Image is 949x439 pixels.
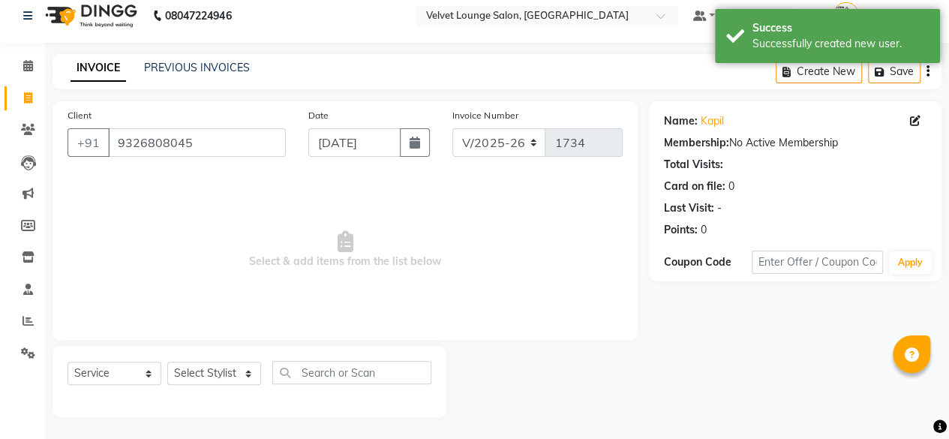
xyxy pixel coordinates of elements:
button: Apply [889,251,932,274]
div: Successfully created new user. [752,36,929,52]
input: Search or Scan [272,361,431,384]
div: 0 [701,222,707,238]
label: Client [68,109,92,122]
div: No Active Membership [664,135,926,151]
a: INVOICE [71,55,126,82]
a: PREVIOUS INVOICES [144,61,250,74]
div: Last Visit: [664,200,714,216]
input: Search by Name/Mobile/Email/Code [108,128,286,157]
div: Card on file: [664,179,725,194]
div: Total Visits: [664,157,723,173]
div: Points: [664,222,698,238]
a: Kapil [701,113,724,129]
img: Front Desk [833,2,859,29]
label: Date [308,109,329,122]
button: Save [868,60,920,83]
span: Select & add items from the list below [68,175,623,325]
div: Membership: [664,135,729,151]
div: Name: [664,113,698,129]
input: Enter Offer / Coupon Code [752,251,883,274]
button: +91 [68,128,110,157]
label: Invoice Number [452,109,518,122]
div: 0 [728,179,734,194]
div: Coupon Code [664,254,752,270]
span: Front Desk [866,8,920,24]
button: Create New [776,60,862,83]
div: - [717,200,722,216]
div: Success [752,20,929,36]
